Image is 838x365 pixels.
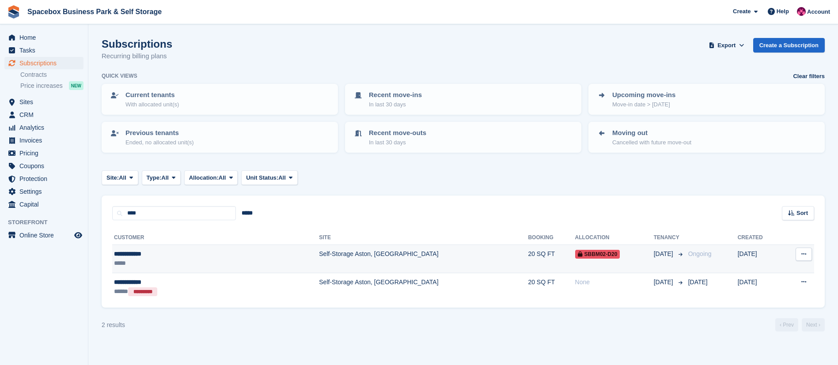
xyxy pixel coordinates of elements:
[125,128,194,138] p: Previous tenants
[4,160,83,172] a: menu
[369,90,422,100] p: Recent move-ins
[24,4,165,19] a: Spacebox Business Park & Self Storage
[102,72,137,80] h6: Quick views
[4,44,83,56] a: menu
[20,82,63,90] span: Price increases
[319,273,528,301] td: Self-Storage Aston, [GEOGRAPHIC_DATA]
[654,231,685,245] th: Tenancy
[19,134,72,147] span: Invoices
[106,173,119,182] span: Site:
[4,147,83,159] a: menu
[612,100,675,109] p: Move-in date > [DATE]
[346,85,580,114] a: Recent move-ins In last 30 days
[119,173,126,182] span: All
[4,31,83,44] a: menu
[688,278,708,286] span: [DATE]
[19,96,72,108] span: Sites
[589,123,824,152] a: Moving out Cancelled with future move-out
[688,250,712,257] span: Ongoing
[19,31,72,44] span: Home
[807,8,830,16] span: Account
[793,72,825,81] a: Clear filters
[707,38,746,53] button: Export
[19,173,72,185] span: Protection
[775,318,798,331] a: Previous
[19,44,72,56] span: Tasks
[777,7,789,16] span: Help
[73,230,83,241] a: Preview store
[528,245,575,273] td: 20 SQ FT
[241,170,297,185] button: Unit Status: All
[102,320,125,330] div: 2 results
[19,160,72,172] span: Coupons
[802,318,825,331] a: Next
[142,170,181,185] button: Type: All
[19,121,72,134] span: Analytics
[319,231,528,245] th: Site
[125,100,179,109] p: With allocated unit(s)
[612,138,691,147] p: Cancelled with future move-out
[20,71,83,79] a: Contracts
[774,318,827,331] nav: Page
[4,96,83,108] a: menu
[4,121,83,134] a: menu
[19,57,72,69] span: Subscriptions
[753,38,825,53] a: Create a Subscription
[246,173,278,182] span: Unit Status:
[102,170,138,185] button: Site: All
[575,278,654,287] div: None
[346,123,580,152] a: Recent move-outs In last 30 days
[575,250,620,259] span: SBBM02-D20
[528,231,575,245] th: Booking
[102,85,337,114] a: Current tenants With allocated unit(s)
[69,81,83,90] div: NEW
[369,100,422,109] p: In last 30 days
[575,231,654,245] th: Allocation
[20,81,83,90] a: Price increases NEW
[4,173,83,185] a: menu
[278,173,286,182] span: All
[19,109,72,121] span: CRM
[369,138,426,147] p: In last 30 days
[19,147,72,159] span: Pricing
[4,185,83,198] a: menu
[796,209,808,218] span: Sort
[112,231,319,245] th: Customer
[589,85,824,114] a: Upcoming move-ins Move-in date > [DATE]
[654,278,675,287] span: [DATE]
[4,57,83,69] a: menu
[612,128,691,138] p: Moving out
[654,249,675,259] span: [DATE]
[102,51,172,61] p: Recurring billing plans
[4,229,83,241] a: menu
[184,170,238,185] button: Allocation: All
[797,7,806,16] img: Avishka Chauhan
[125,138,194,147] p: Ended, no allocated unit(s)
[528,273,575,301] td: 20 SQ FT
[19,198,72,211] span: Capital
[102,38,172,50] h1: Subscriptions
[717,41,736,50] span: Export
[319,245,528,273] td: Self-Storage Aston, [GEOGRAPHIC_DATA]
[4,134,83,147] a: menu
[738,273,782,301] td: [DATE]
[4,198,83,211] a: menu
[8,218,88,227] span: Storefront
[189,173,219,182] span: Allocation:
[612,90,675,100] p: Upcoming move-ins
[125,90,179,100] p: Current tenants
[161,173,169,182] span: All
[19,185,72,198] span: Settings
[102,123,337,152] a: Previous tenants Ended, no allocated unit(s)
[738,231,782,245] th: Created
[369,128,426,138] p: Recent move-outs
[219,173,226,182] span: All
[7,5,20,19] img: stora-icon-8386f47178a22dfd0bd8f6a31ec36ba5ce8667c1dd55bd0f319d3a0aa187defe.svg
[733,7,751,16] span: Create
[4,109,83,121] a: menu
[738,245,782,273] td: [DATE]
[147,173,162,182] span: Type:
[19,229,72,241] span: Online Store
